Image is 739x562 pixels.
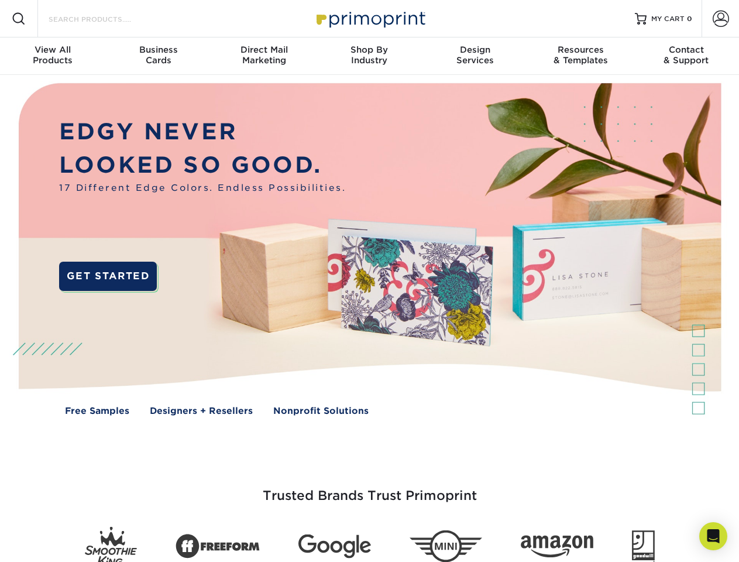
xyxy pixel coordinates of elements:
a: GET STARTED [59,262,157,291]
img: Goodwill [632,530,655,562]
iframe: Google Customer Reviews [3,526,99,558]
a: Designers + Resellers [150,405,253,418]
a: BusinessCards [105,37,211,75]
span: 0 [687,15,692,23]
h3: Trusted Brands Trust Primoprint [28,460,712,518]
a: Free Samples [65,405,129,418]
div: Open Intercom Messenger [699,522,727,550]
span: Direct Mail [211,44,317,55]
img: Amazon [521,536,593,558]
div: Services [422,44,528,66]
span: Resources [528,44,633,55]
p: LOOKED SO GOOD. [59,149,346,182]
span: Design [422,44,528,55]
span: MY CART [651,14,685,24]
div: Cards [105,44,211,66]
a: Contact& Support [634,37,739,75]
div: Industry [317,44,422,66]
a: Resources& Templates [528,37,633,75]
div: Marketing [211,44,317,66]
a: Nonprofit Solutions [273,405,369,418]
span: Shop By [317,44,422,55]
img: Primoprint [311,6,428,31]
input: SEARCH PRODUCTS..... [47,12,161,26]
a: Direct MailMarketing [211,37,317,75]
span: Contact [634,44,739,55]
a: Shop ByIndustry [317,37,422,75]
p: EDGY NEVER [59,115,346,149]
span: 17 Different Edge Colors. Endless Possibilities. [59,181,346,195]
div: & Templates [528,44,633,66]
a: DesignServices [422,37,528,75]
div: & Support [634,44,739,66]
img: Google [298,534,371,558]
span: Business [105,44,211,55]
